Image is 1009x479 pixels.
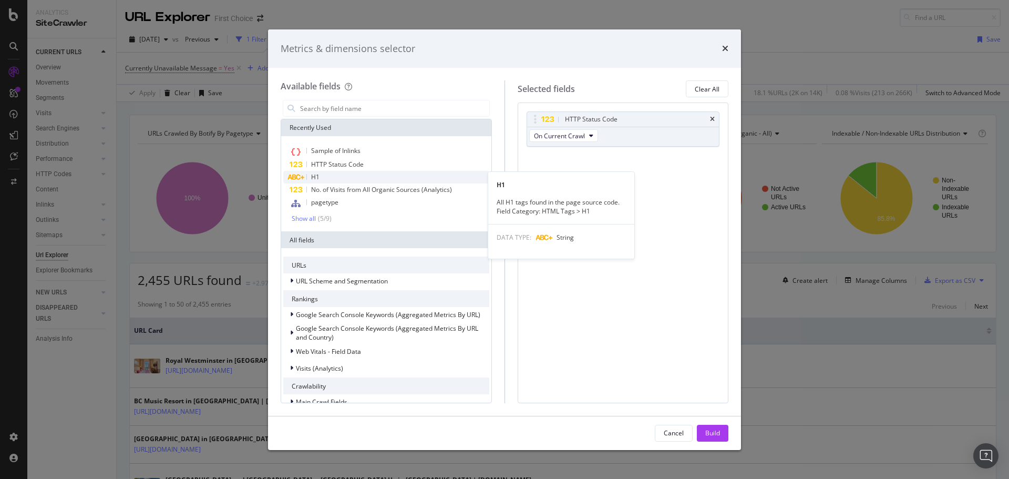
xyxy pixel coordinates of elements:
span: Sample of Inlinks [311,146,361,155]
div: HTTP Status Code [565,114,617,125]
span: Google Search Console Keywords (Aggregated Metrics By URL and Country) [296,324,478,342]
div: URLs [283,257,489,273]
div: Recently Used [281,119,491,136]
span: H1 [311,172,320,181]
button: Build [697,425,728,442]
span: Visits (Analytics) [296,364,343,373]
button: On Current Crawl [529,129,598,142]
div: Metrics & dimensions selector [281,42,415,56]
div: ( 5 / 9 ) [316,214,332,223]
div: All fields [281,231,491,248]
div: All H1 tags found in the page source code. Field Category: HTML Tags > H1 [488,198,634,216]
div: Selected fields [518,83,575,95]
span: Google Search Console Keywords (Aggregated Metrics By URL) [296,310,480,319]
span: Web Vitals - Field Data [296,347,361,356]
span: String [557,233,574,242]
button: Cancel [655,425,693,442]
span: No. of Visits from All Organic Sources (Analytics) [311,185,452,194]
div: times [722,42,728,56]
span: HTTP Status Code [311,160,364,169]
div: H1 [488,180,634,189]
div: Available fields [281,80,341,92]
div: Show all [292,215,316,222]
div: times [710,116,715,123]
span: Main Crawl Fields [296,398,347,406]
span: DATA TYPE: [497,233,531,242]
div: HTTP Status CodetimesOn Current Crawl [527,111,720,147]
input: Search by field name [299,100,489,116]
button: Clear All [686,80,728,97]
span: On Current Crawl [534,131,585,140]
div: Open Intercom Messenger [973,443,998,468]
span: URL Scheme and Segmentation [296,277,388,286]
div: Build [705,429,720,437]
div: modal [268,29,741,450]
div: Cancel [664,429,684,437]
div: Clear All [695,85,719,94]
div: Rankings [283,290,489,307]
span: pagetype [311,198,338,207]
div: Crawlability [283,378,489,394]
